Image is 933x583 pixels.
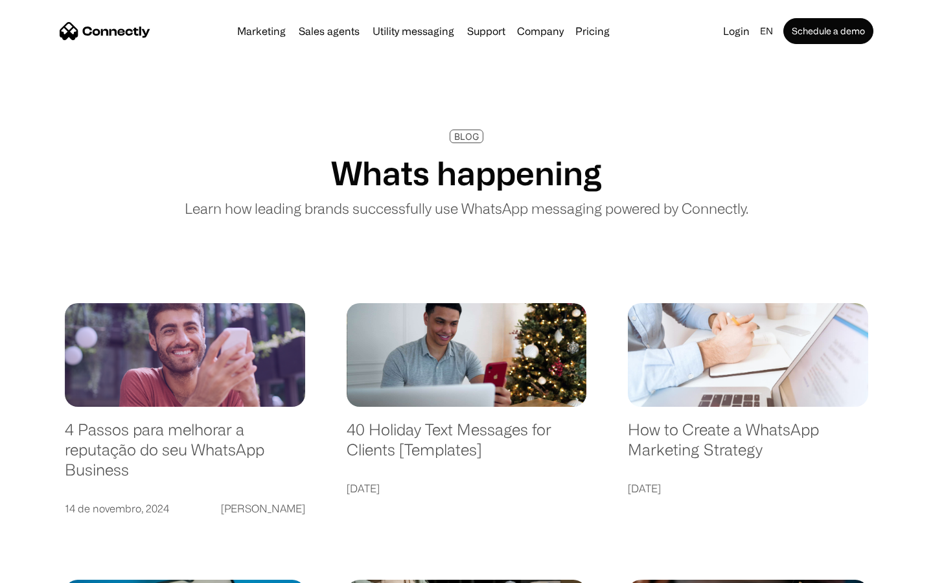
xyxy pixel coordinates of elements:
div: BLOG [454,131,479,141]
a: 4 Passos para melhorar a reputação do seu WhatsApp Business [65,420,305,492]
a: Login [718,22,755,40]
div: Company [517,22,564,40]
div: en [760,22,773,40]
a: home [60,21,150,41]
p: Learn how leading brands successfully use WhatsApp messaging powered by Connectly. [185,198,748,219]
a: Support [462,26,511,36]
a: How to Create a WhatsApp Marketing Strategy [628,420,868,472]
a: Sales agents [294,26,365,36]
a: Schedule a demo [783,18,873,44]
div: 14 de novembro, 2024 [65,499,169,518]
a: Pricing [570,26,615,36]
a: Marketing [232,26,291,36]
a: Utility messaging [367,26,459,36]
ul: Language list [26,560,78,578]
div: Company [513,22,568,40]
aside: Language selected: English [13,560,78,578]
a: 40 Holiday Text Messages for Clients [Templates] [347,420,587,472]
h1: Whats happening [331,154,602,192]
div: en [755,22,781,40]
div: [PERSON_NAME] [221,499,305,518]
div: [DATE] [628,479,661,497]
div: [DATE] [347,479,380,497]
